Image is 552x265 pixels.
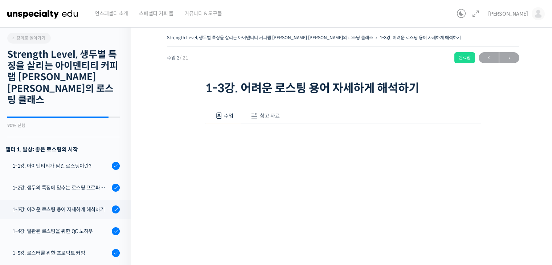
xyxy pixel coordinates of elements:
span: / 21 [180,55,188,61]
a: 1-3강. 어려운 로스팅 용어 자세하게 해석하기 [380,35,461,40]
span: 수업 [224,113,233,119]
div: 1-5강. 로스터를 위한 프로덕트 커핑 [12,249,110,257]
span: 수업 3 [167,56,188,60]
span: 강의로 돌아가기 [11,35,45,41]
h2: Strength Level, 생두별 특징을 살리는 아이덴티티 커피랩 [PERSON_NAME] [PERSON_NAME]의 로스팅 클래스 [7,49,120,106]
span: → [499,53,519,63]
div: 1-3강. 어려운 로스팅 용어 자세하게 해석하기 [12,205,110,213]
h3: 챕터 1. 발상: 좋은 로스팅의 시작 [5,144,120,154]
div: 1-1강. 아이덴티티가 담긴 로스팅이란? [12,162,110,170]
span: [PERSON_NAME] [488,11,528,17]
h1: 1-3강. 어려운 로스팅 용어 자세하게 해석하기 [205,81,481,95]
a: 강의로 돌아가기 [7,33,51,44]
div: 완료함 [454,52,475,63]
span: 참고 자료 [260,113,280,119]
div: 90% 진행 [7,123,120,128]
a: ←이전 [479,52,499,63]
span: ← [479,53,499,63]
a: Strength Level, 생두별 특징을 살리는 아이덴티티 커피랩 [PERSON_NAME] [PERSON_NAME]의 로스팅 클래스 [167,35,373,40]
a: 다음→ [499,52,519,63]
div: 1-4강. 일관된 로스팅을 위한 QC 노하우 [12,227,110,235]
div: 1-2강. 생두의 특징에 맞추는 로스팅 프로파일 'Stength Level' [12,184,110,192]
